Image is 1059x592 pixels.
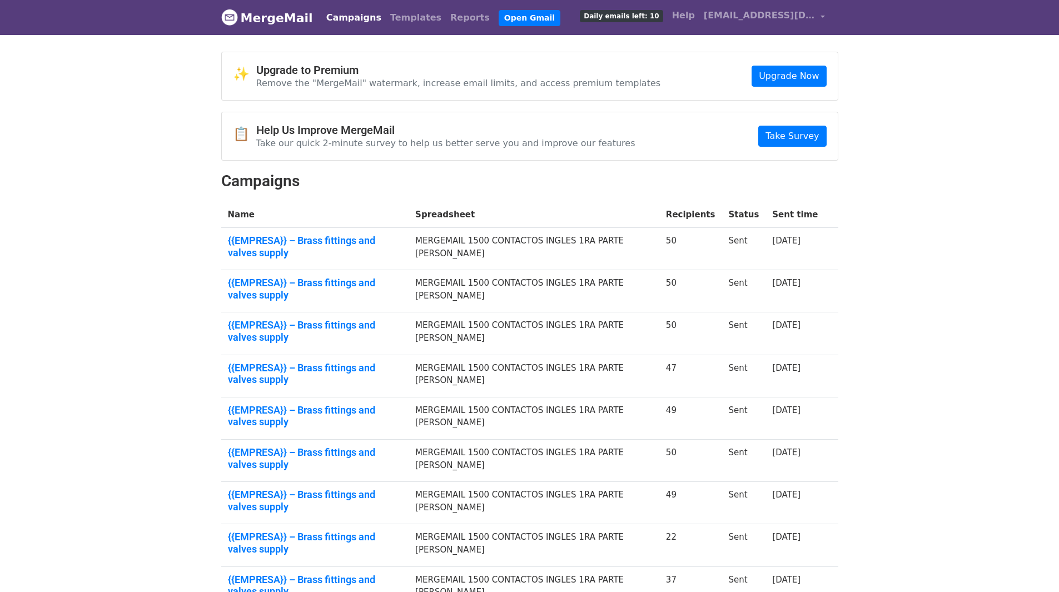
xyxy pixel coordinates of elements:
[659,524,722,566] td: 22
[722,440,765,482] td: Sent
[772,278,801,288] a: [DATE]
[221,202,409,228] th: Name
[256,137,635,149] p: Take our quick 2-minute survey to help us better serve you and improve our features
[699,4,829,31] a: [EMAIL_ADDRESS][DOMAIN_NAME]
[722,228,765,270] td: Sent
[409,202,659,228] th: Spreadsheet
[722,202,765,228] th: Status
[722,482,765,524] td: Sent
[752,66,826,87] a: Upgrade Now
[659,228,722,270] td: 50
[722,355,765,397] td: Sent
[659,312,722,355] td: 50
[409,440,659,482] td: MERGEMAIL 1500 CONTACTOS INGLES 1RA PARTE [PERSON_NAME]
[722,397,765,439] td: Sent
[772,575,801,585] a: [DATE]
[228,489,402,513] a: {{EMPRESA}} – Brass fittings and valves supply
[772,447,801,457] a: [DATE]
[722,270,765,312] td: Sent
[722,524,765,566] td: Sent
[758,126,826,147] a: Take Survey
[772,363,801,373] a: [DATE]
[228,531,402,555] a: {{EMPRESA}} – Brass fittings and valves supply
[575,4,667,27] a: Daily emails left: 10
[772,320,801,330] a: [DATE]
[772,405,801,415] a: [DATE]
[256,123,635,137] h4: Help Us Improve MergeMail
[221,172,838,191] h2: Campaigns
[659,397,722,439] td: 49
[228,235,402,258] a: {{EMPRESA}} – Brass fittings and valves supply
[228,446,402,470] a: {{EMPRESA}} – Brass fittings and valves supply
[722,312,765,355] td: Sent
[233,66,256,82] span: ✨
[659,482,722,524] td: 49
[256,63,661,77] h4: Upgrade to Premium
[409,355,659,397] td: MERGEMAIL 1500 CONTACTOS INGLES 1RA PARTE [PERSON_NAME]
[446,7,494,29] a: Reports
[386,7,446,29] a: Templates
[221,9,238,26] img: MergeMail logo
[772,490,801,500] a: [DATE]
[233,126,256,142] span: 📋
[409,228,659,270] td: MERGEMAIL 1500 CONTACTOS INGLES 1RA PARTE [PERSON_NAME]
[765,202,824,228] th: Sent time
[1003,539,1059,592] iframe: Chat Widget
[322,7,386,29] a: Campaigns
[256,77,661,89] p: Remove the "MergeMail" watermark, increase email limits, and access premium templates
[704,9,815,22] span: [EMAIL_ADDRESS][DOMAIN_NAME]
[580,10,663,22] span: Daily emails left: 10
[409,397,659,439] td: MERGEMAIL 1500 CONTACTOS INGLES 1RA PARTE [PERSON_NAME]
[1003,539,1059,592] div: Widget de chat
[668,4,699,27] a: Help
[659,202,722,228] th: Recipients
[659,270,722,312] td: 50
[409,270,659,312] td: MERGEMAIL 1500 CONTACTOS INGLES 1RA PARTE [PERSON_NAME]
[409,524,659,566] td: MERGEMAIL 1500 CONTACTOS INGLES 1RA PARTE [PERSON_NAME]
[499,10,560,26] a: Open Gmail
[409,312,659,355] td: MERGEMAIL 1500 CONTACTOS INGLES 1RA PARTE [PERSON_NAME]
[228,277,402,301] a: {{EMPRESA}} – Brass fittings and valves supply
[772,532,801,542] a: [DATE]
[409,482,659,524] td: MERGEMAIL 1500 CONTACTOS INGLES 1RA PARTE [PERSON_NAME]
[772,236,801,246] a: [DATE]
[228,319,402,343] a: {{EMPRESA}} – Brass fittings and valves supply
[228,404,402,428] a: {{EMPRESA}} – Brass fittings and valves supply
[228,362,402,386] a: {{EMPRESA}} – Brass fittings and valves supply
[659,355,722,397] td: 47
[221,6,313,29] a: MergeMail
[659,440,722,482] td: 50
